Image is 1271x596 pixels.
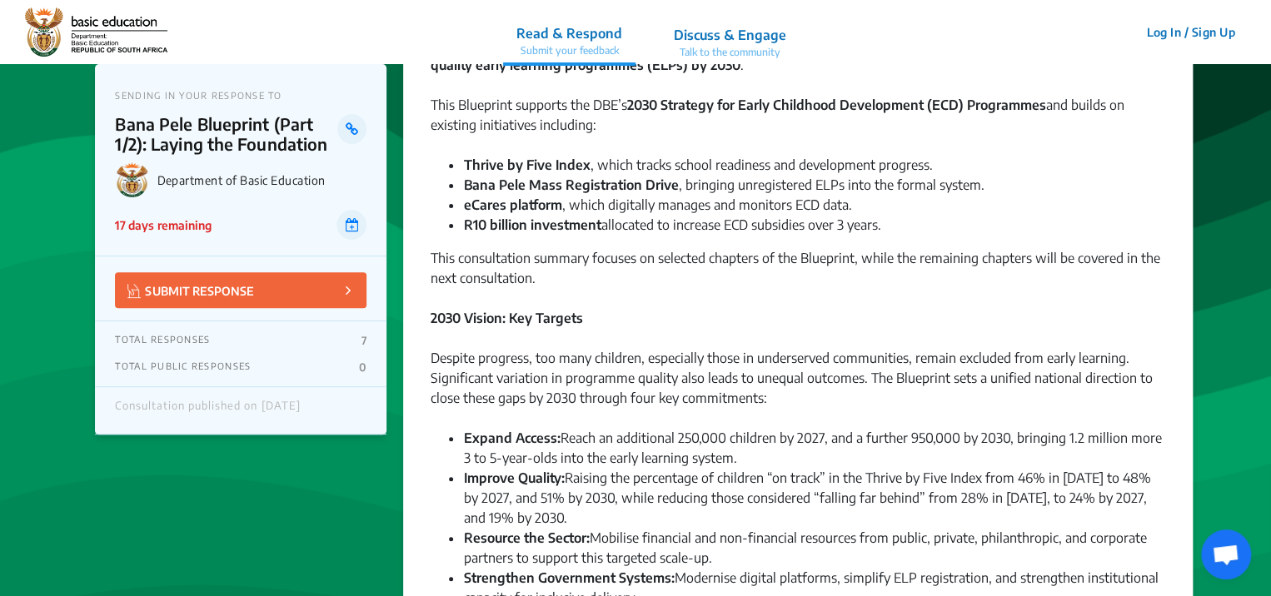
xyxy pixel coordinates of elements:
[463,216,526,233] strong: R10 billion
[115,114,337,154] p: Bana Pele Blueprint (Part 1/2): Laying the Foundation
[463,430,560,446] strong: Expand Access:
[115,272,366,308] button: SUBMIT RESPONSE
[674,25,786,45] p: Discuss & Engage
[530,216,601,233] strong: investment
[115,90,366,101] p: SENDING IN YOUR RESPONSE TO
[463,569,674,586] strong: Strengthen Government Systems:
[463,215,1165,235] li: allocated to increase ECD subsidies over 3 years.
[25,7,167,57] img: r3bhv9o7vttlwasn7lg2llmba4yf
[1135,19,1246,45] button: Log In / Sign Up
[127,284,141,298] img: Vector.jpg
[463,529,589,546] strong: Resource the Sector:
[463,528,1165,568] li: Mobilise financial and non-financial resources from public, private, philanthropic, and corporate...
[127,281,253,300] p: SUBMIT RESPONSE
[626,97,1045,113] strong: 2030 Strategy for Early Childhood Development (ECD) Programmes
[115,400,300,421] div: Consultation published on [DATE]
[1201,529,1251,579] div: Open chat
[516,43,622,58] p: Submit your feedback
[430,95,1165,155] div: This Blueprint supports the DBE’s and builds on existing initiatives including:
[430,348,1165,428] div: Despite progress, too many children, especially those in underserved communities, remain excluded...
[430,310,582,326] strong: 2030 Vision: Key Targets
[157,173,366,187] p: Department of Basic Education
[115,334,210,347] p: TOTAL RESPONSES
[359,360,366,374] p: 0
[430,248,1165,308] div: This consultation summary focuses on selected chapters of the Blueprint, while the remaining chap...
[115,216,211,234] p: 17 days remaining
[463,195,1165,215] li: , which digitally manages and monitors ECD data.
[516,23,622,43] p: Read & Respond
[463,196,561,213] strong: eCares platform
[463,155,1165,175] li: , which tracks school readiness and development progress.
[463,468,1165,528] li: Raising the percentage of children “on track” in the Thrive by Five Index from 46% in [DATE] to 4...
[463,176,678,193] strong: Bana Pele Mass Registration Drive
[463,428,1165,468] li: Reach an additional 250,000 children by 2027, and a further 950,000 by 2030, bringing 1.2 million...
[463,469,564,486] strong: Improve Quality:
[463,175,1165,195] li: , bringing unregistered ELPs into the formal system.
[115,360,251,374] p: TOTAL PUBLIC RESPONSES
[674,45,786,60] p: Talk to the community
[463,156,590,173] strong: Thrive by Five Index
[361,334,366,347] p: 7
[115,162,150,197] img: Department of Basic Education logo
